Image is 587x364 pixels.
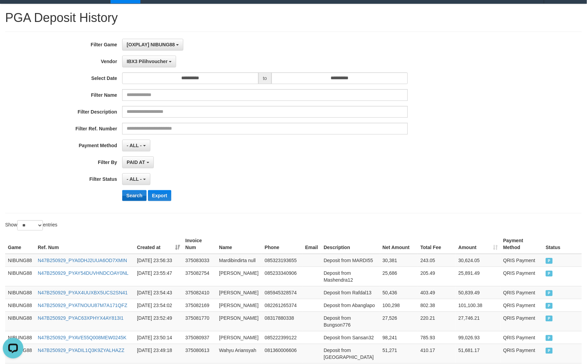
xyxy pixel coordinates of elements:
[500,234,543,254] th: Payment Method
[262,344,302,363] td: 081360006606
[456,234,501,254] th: Amount: activate to sort column ascending
[321,312,380,331] td: Deposit from Bungson776
[262,299,302,312] td: 082261265374
[546,335,553,341] span: PAID
[418,312,456,331] td: 220.21
[183,286,216,299] td: 375082410
[418,286,456,299] td: 403.49
[380,331,418,344] td: 98,241
[216,254,262,267] td: Mardibindirta null
[127,59,168,64] span: IBX3 Pilihvoucher
[216,312,262,331] td: [PERSON_NAME]
[321,254,380,267] td: Deposit from MARDI55
[134,254,183,267] td: [DATE] 23:56:33
[183,344,216,363] td: 375080613
[148,190,171,201] button: Export
[38,270,129,276] a: N47B250929_PYAY54DUVHNDCOAY0NL
[500,344,543,363] td: QRIS Payment
[456,312,501,331] td: 27,746.21
[456,344,501,363] td: 51,681.17
[35,234,134,254] th: Ref. Num
[3,3,23,23] button: Open LiveChat chat widget
[216,331,262,344] td: [PERSON_NAME]
[127,42,175,47] span: [OXPLAY] NIBUNG88
[262,267,302,286] td: 085233340906
[5,299,35,312] td: NIBUNG88
[546,316,553,321] span: PAID
[500,331,543,344] td: QRIS Payment
[546,303,553,309] span: PAID
[134,267,183,286] td: [DATE] 23:55:47
[5,254,35,267] td: NIBUNG88
[262,254,302,267] td: 085323193655
[216,234,262,254] th: Name
[546,271,553,277] span: PAID
[262,286,302,299] td: 085945328574
[262,331,302,344] td: 085222399122
[418,234,456,254] th: Total Fee
[134,331,183,344] td: [DATE] 23:50:14
[418,344,456,363] td: 410.17
[216,299,262,312] td: [PERSON_NAME]
[380,344,418,363] td: 51,271
[216,344,262,363] td: Wahyu Ariansyah
[183,267,216,286] td: 375082754
[122,190,147,201] button: Search
[262,234,302,254] th: Phone
[122,156,153,168] button: PAID AT
[543,234,582,254] th: Status
[183,234,216,254] th: Invoice Num
[38,335,127,340] a: N47B250929_PYAVE55Q008MEW0245K
[321,344,380,363] td: Deposit from [GEOGRAPHIC_DATA]
[500,267,543,286] td: QRIS Payment
[127,176,142,182] span: - ALL -
[5,220,57,231] label: Show entries
[456,254,501,267] td: 30,624.05
[134,312,183,331] td: [DATE] 23:52:49
[500,312,543,331] td: QRIS Payment
[456,299,501,312] td: 101,100.38
[134,344,183,363] td: [DATE] 23:49:18
[5,11,582,25] h1: PGA Deposit History
[216,267,262,286] td: [PERSON_NAME]
[418,331,456,344] td: 785.93
[546,258,553,264] span: PAID
[5,286,35,299] td: NIBUNG88
[127,143,142,148] span: - ALL -
[456,331,501,344] td: 99,026.93
[380,299,418,312] td: 100,298
[321,234,380,254] th: Description
[216,286,262,299] td: [PERSON_NAME]
[380,254,418,267] td: 30,381
[122,173,150,185] button: - ALL -
[321,331,380,344] td: Deposit from Sansan32
[500,286,543,299] td: QRIS Payment
[183,299,216,312] td: 375082169
[500,299,543,312] td: QRIS Payment
[183,331,216,344] td: 375080937
[5,331,35,344] td: NIBUNG88
[418,299,456,312] td: 802.38
[302,234,321,254] th: Email
[321,286,380,299] td: Deposit from Rafdal13
[380,312,418,331] td: 27,526
[456,286,501,299] td: 50,839.49
[380,267,418,286] td: 25,686
[380,286,418,299] td: 50,436
[380,234,418,254] th: Net Amount
[122,56,176,67] button: IBX3 Pilihvoucher
[38,303,127,308] a: N47B250929_PYATNOUU87M7A171QFZ
[258,72,272,84] span: to
[5,267,35,286] td: NIBUNG88
[418,267,456,286] td: 205.49
[38,315,124,321] a: N47B250929_PYAC63XPHYX4AY813I1
[546,348,553,354] span: PAID
[5,234,35,254] th: Game
[321,267,380,286] td: Deposit from Mashendra12
[262,312,302,331] td: 08317880338
[38,348,124,353] a: N47B250929_PYADIL1Q3K9ZYALHAZZ
[183,254,216,267] td: 375083033
[127,160,145,165] span: PAID AT
[134,286,183,299] td: [DATE] 23:54:43
[183,312,216,331] td: 375081770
